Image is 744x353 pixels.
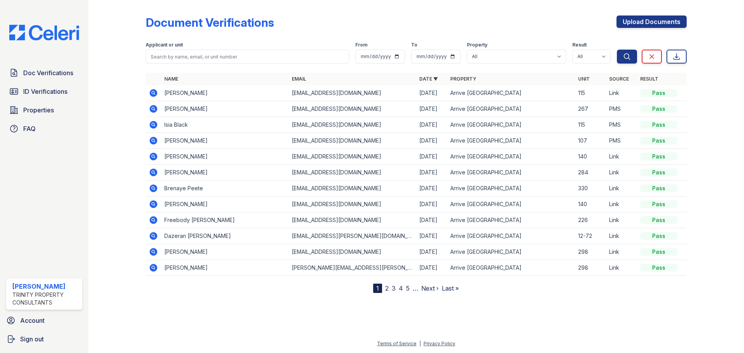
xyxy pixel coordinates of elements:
td: [DATE] [416,212,447,228]
td: Arrive [GEOGRAPHIC_DATA] [447,165,575,181]
img: CE_Logo_Blue-a8612792a0a2168367f1c8372b55b34899dd931a85d93a1a3d3e32e68fde9ad4.png [3,25,85,40]
div: Pass [640,232,677,240]
a: 5 [406,284,410,292]
td: [PERSON_NAME] [161,85,289,101]
a: Sign out [3,331,85,347]
td: Link [606,244,637,260]
td: 140 [575,196,606,212]
a: 2 [385,284,389,292]
td: [DATE] [416,133,447,149]
td: Arrive [GEOGRAPHIC_DATA] [447,101,575,117]
a: Terms of Service [377,341,417,346]
td: Link [606,212,637,228]
td: PMS [606,117,637,133]
label: To [411,42,417,48]
td: Dazeran [PERSON_NAME] [161,228,289,244]
td: [EMAIL_ADDRESS][DOMAIN_NAME] [289,85,416,101]
a: Properties [6,102,82,118]
td: [DATE] [416,165,447,181]
td: Arrive [GEOGRAPHIC_DATA] [447,133,575,149]
label: From [355,42,367,48]
a: Privacy Policy [424,341,455,346]
input: Search by name, email, or unit number [146,50,349,64]
a: Upload Documents [617,15,687,28]
td: 298 [575,260,606,276]
div: Pass [640,216,677,224]
td: [PERSON_NAME] [161,244,289,260]
td: 226 [575,212,606,228]
td: 115 [575,117,606,133]
td: Link [606,196,637,212]
span: Sign out [20,334,44,344]
a: Next › [421,284,439,292]
a: 4 [399,284,403,292]
td: Isia Black [161,117,289,133]
div: Trinity Property Consultants [12,291,79,307]
td: Arrive [GEOGRAPHIC_DATA] [447,85,575,101]
td: [DATE] [416,260,447,276]
td: [DATE] [416,196,447,212]
td: Arrive [GEOGRAPHIC_DATA] [447,196,575,212]
label: Applicant or unit [146,42,183,48]
td: [EMAIL_ADDRESS][DOMAIN_NAME] [289,149,416,165]
span: FAQ [23,124,36,133]
td: [EMAIL_ADDRESS][DOMAIN_NAME] [289,212,416,228]
td: [EMAIL_ADDRESS][DOMAIN_NAME] [289,181,416,196]
div: [PERSON_NAME] [12,282,79,291]
td: Brenaye Peete [161,181,289,196]
td: Arrive [GEOGRAPHIC_DATA] [447,212,575,228]
div: Pass [640,105,677,113]
div: Document Verifications [146,15,274,29]
span: Account [20,316,45,325]
td: [EMAIL_ADDRESS][DOMAIN_NAME] [289,244,416,260]
span: ID Verifications [23,87,67,96]
td: [PERSON_NAME] [161,196,289,212]
td: 330 [575,181,606,196]
td: Arrive [GEOGRAPHIC_DATA] [447,260,575,276]
a: Result [640,76,658,82]
td: [PERSON_NAME] [161,149,289,165]
td: 298 [575,244,606,260]
td: [EMAIL_ADDRESS][DOMAIN_NAME] [289,101,416,117]
div: Pass [640,153,677,160]
td: [DATE] [416,149,447,165]
label: Result [572,42,587,48]
a: Email [292,76,306,82]
div: Pass [640,184,677,192]
span: … [413,284,418,293]
td: Arrive [GEOGRAPHIC_DATA] [447,228,575,244]
td: [EMAIL_ADDRESS][DOMAIN_NAME] [289,165,416,181]
td: [DATE] [416,228,447,244]
td: Link [606,149,637,165]
td: Arrive [GEOGRAPHIC_DATA] [447,117,575,133]
td: 140 [575,149,606,165]
td: [EMAIL_ADDRESS][DOMAIN_NAME] [289,196,416,212]
td: [PERSON_NAME] [161,165,289,181]
div: Pass [640,137,677,145]
a: Account [3,313,85,328]
a: Source [609,76,629,82]
td: 267 [575,101,606,117]
td: Arrive [GEOGRAPHIC_DATA] [447,149,575,165]
td: Arrive [GEOGRAPHIC_DATA] [447,181,575,196]
td: [PERSON_NAME] [161,260,289,276]
td: Link [606,85,637,101]
a: Date ▼ [419,76,438,82]
td: 107 [575,133,606,149]
td: [EMAIL_ADDRESS][PERSON_NAME][DOMAIN_NAME] [289,228,416,244]
td: PMS [606,101,637,117]
span: Properties [23,105,54,115]
td: 115 [575,85,606,101]
label: Property [467,42,487,48]
div: Pass [640,248,677,256]
div: Pass [640,121,677,129]
div: Pass [640,200,677,208]
div: Pass [640,264,677,272]
div: | [419,341,421,346]
td: [DATE] [416,117,447,133]
div: 1 [373,284,382,293]
div: Pass [640,89,677,97]
td: [EMAIL_ADDRESS][DOMAIN_NAME] [289,133,416,149]
td: [DATE] [416,181,447,196]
